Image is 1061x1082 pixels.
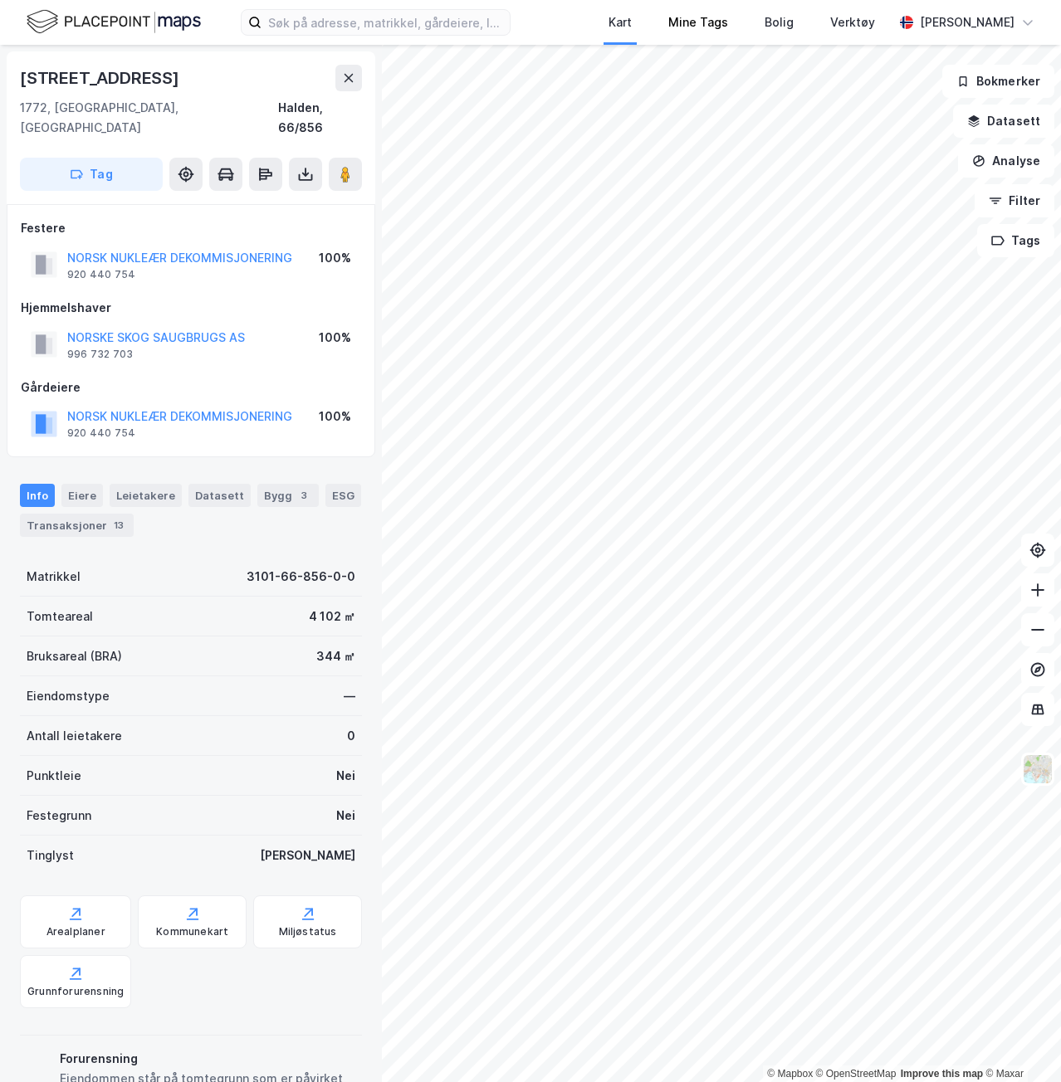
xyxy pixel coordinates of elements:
div: Miljøstatus [279,925,337,938]
input: Søk på adresse, matrikkel, gårdeiere, leietakere eller personer [262,10,510,35]
div: 13 [110,517,127,534]
div: [STREET_ADDRESS] [20,65,183,91]
div: Bygg [257,484,319,507]
div: Festegrunn [27,806,91,826]
div: Nei [336,806,355,826]
div: Datasett [188,484,251,507]
div: Eiendomstype [27,686,110,706]
div: Mine Tags [668,12,728,32]
div: Eiere [61,484,103,507]
a: Improve this map [901,1068,983,1080]
div: Antall leietakere [27,726,122,746]
div: Tinglyst [27,846,74,865]
button: Tags [977,224,1054,257]
div: Arealplaner [46,925,105,938]
div: Matrikkel [27,567,81,587]
div: Forurensning [60,1049,355,1069]
div: 0 [347,726,355,746]
div: Festere [21,218,361,238]
div: Bruksareal (BRA) [27,646,122,666]
div: Tomteareal [27,607,93,626]
div: 344 ㎡ [316,646,355,666]
div: [PERSON_NAME] [920,12,1015,32]
div: ESG [325,484,361,507]
div: 4 102 ㎡ [309,607,355,626]
div: Transaksjoner [20,514,134,537]
img: Z [1022,753,1054,785]
div: Bolig [765,12,794,32]
button: Analyse [958,144,1054,178]
div: Hjemmelshaver [21,298,361,318]
div: Kontrollprogram for chat [978,1002,1061,1082]
div: 3 [296,487,312,504]
div: Kart [609,12,632,32]
div: 996 732 703 [67,348,133,361]
div: 100% [319,248,351,268]
div: — [344,686,355,706]
div: Gårdeiere [21,378,361,397]
div: Nei [336,766,355,786]
div: 100% [319,407,351,426]
div: 920 440 754 [67,268,135,281]
button: Bokmerker [942,65,1054,98]
iframe: Chat Widget [978,1002,1061,1082]
div: [PERSON_NAME] [260,846,355,865]
div: 3101-66-856-0-0 [247,567,355,587]
div: 1772, [GEOGRAPHIC_DATA], [GEOGRAPHIC_DATA] [20,98,278,138]
div: Grunnforurensning [27,985,124,998]
div: Halden, 66/856 [278,98,362,138]
a: Mapbox [767,1068,813,1080]
div: Verktøy [830,12,875,32]
button: Datasett [953,105,1054,138]
div: Info [20,484,55,507]
div: 920 440 754 [67,426,135,440]
a: OpenStreetMap [816,1068,897,1080]
div: 100% [319,328,351,348]
img: logo.f888ab2527a4732fd821a326f86c7f29.svg [27,7,201,37]
div: Leietakere [110,484,182,507]
button: Tag [20,158,163,191]
button: Filter [975,184,1054,217]
div: Punktleie [27,766,81,786]
div: Kommunekart [156,925,228,938]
